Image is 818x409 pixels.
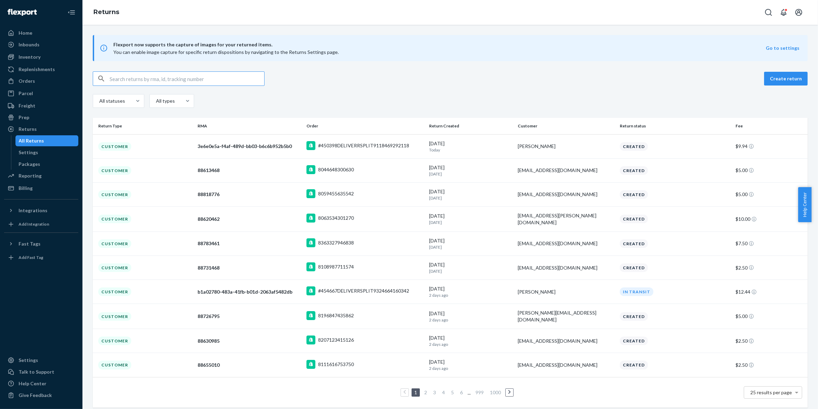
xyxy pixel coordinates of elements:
[19,380,46,387] div: Help Center
[751,389,792,395] span: 25 results per page
[19,54,41,60] div: Inventory
[19,102,35,109] div: Freight
[429,365,512,371] p: 2 days ago
[733,158,808,182] td: $5.00
[733,353,808,377] td: $2.50
[515,118,617,134] th: Customer
[4,205,78,216] button: Integrations
[518,264,614,271] div: [EMAIL_ADDRESS][DOMAIN_NAME]
[198,167,301,174] div: 88613468
[318,312,354,319] div: 8196847435862
[620,312,648,321] div: Created
[198,313,301,320] div: 88726795
[19,30,32,36] div: Home
[198,264,301,271] div: 88731468
[19,172,42,179] div: Reporting
[318,337,354,343] div: 8207123415126
[733,280,808,304] td: $12.44
[198,362,301,368] div: 88655010
[318,166,354,173] div: 8044648300630
[429,244,512,250] p: [DATE]
[518,288,614,295] div: [PERSON_NAME]
[198,191,301,198] div: 88818776
[8,9,37,16] img: Flexport logo
[429,285,512,298] div: [DATE]
[518,212,614,226] div: [EMAIL_ADDRESS][PERSON_NAME][DOMAIN_NAME]
[65,5,78,19] button: Close Navigation
[733,329,808,353] td: $2.50
[620,142,648,151] div: Created
[19,357,38,364] div: Settings
[429,213,512,225] div: [DATE]
[429,334,512,347] div: [DATE]
[99,98,124,104] div: All statuses
[518,167,614,174] div: [EMAIL_ADDRESS][DOMAIN_NAME]
[98,166,131,175] div: Customer
[318,361,354,368] div: 8111616753750
[98,142,131,151] div: Customer
[4,64,78,75] a: Replenishments
[318,190,354,197] div: 8059455635542
[4,238,78,249] button: Fast Tags
[4,219,78,230] a: Add Integration
[304,118,426,134] th: Order
[617,118,733,134] th: Return status
[19,114,29,121] div: Prep
[429,268,512,274] p: [DATE]
[429,261,512,274] div: [DATE]
[19,41,40,48] div: Inbounds
[19,254,43,260] div: Add Fast Tag
[474,389,485,395] a: Page 999
[518,362,614,368] div: [EMAIL_ADDRESS][DOMAIN_NAME]
[19,185,33,192] div: Billing
[15,159,79,170] a: Packages
[19,161,41,168] div: Packages
[774,388,811,406] iframe: Opens a widget where you can chat to one of our agents
[4,366,78,377] button: Talk to Support
[733,134,808,158] td: $9.94
[198,288,301,295] div: b1a02780-483a-41fb-b01d-2063af5482db
[4,390,78,401] button: Give Feedback
[4,355,78,366] a: Settings
[318,287,409,294] div: #454667DELIVERRSPLIT9324664160342
[429,140,512,153] div: [DATE]
[429,237,512,250] div: [DATE]
[467,388,471,397] li: ...
[733,231,808,255] td: $7.50
[429,359,512,371] div: [DATE]
[423,389,428,395] a: Page 2
[518,191,614,198] div: [EMAIL_ADDRESS][DOMAIN_NAME]
[4,76,78,87] a: Orders
[733,182,808,206] td: $5.00
[4,27,78,38] a: Home
[798,187,811,222] button: Help Center
[4,252,78,263] a: Add Fast Tag
[777,5,791,19] button: Open notifications
[426,118,515,134] th: Return Created
[19,392,52,399] div: Give Feedback
[459,389,464,395] a: Page 6
[733,256,808,280] td: $2.50
[98,337,131,345] div: Customer
[110,72,264,86] input: Search returns by rma, id, tracking number
[429,164,512,177] div: [DATE]
[429,188,512,201] div: [DATE]
[98,361,131,369] div: Customer
[450,389,455,395] a: Page 5
[518,240,614,247] div: [EMAIL_ADDRESS][DOMAIN_NAME]
[98,215,131,223] div: Customer
[113,49,339,55] span: You can enable image capture for specific return dispositions by navigating to the Returns Settin...
[98,312,131,321] div: Customer
[733,304,808,329] td: $5.00
[318,142,409,149] div: #450398DELIVERRSPLIT9118469292118
[413,389,418,395] a: Page 1 is your current page
[429,219,512,225] p: [DATE]
[98,263,131,272] div: Customer
[4,378,78,389] a: Help Center
[620,239,648,248] div: Created
[620,361,648,369] div: Created
[429,341,512,347] p: 2 days ago
[620,287,653,296] div: In Transit
[19,221,49,227] div: Add Integration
